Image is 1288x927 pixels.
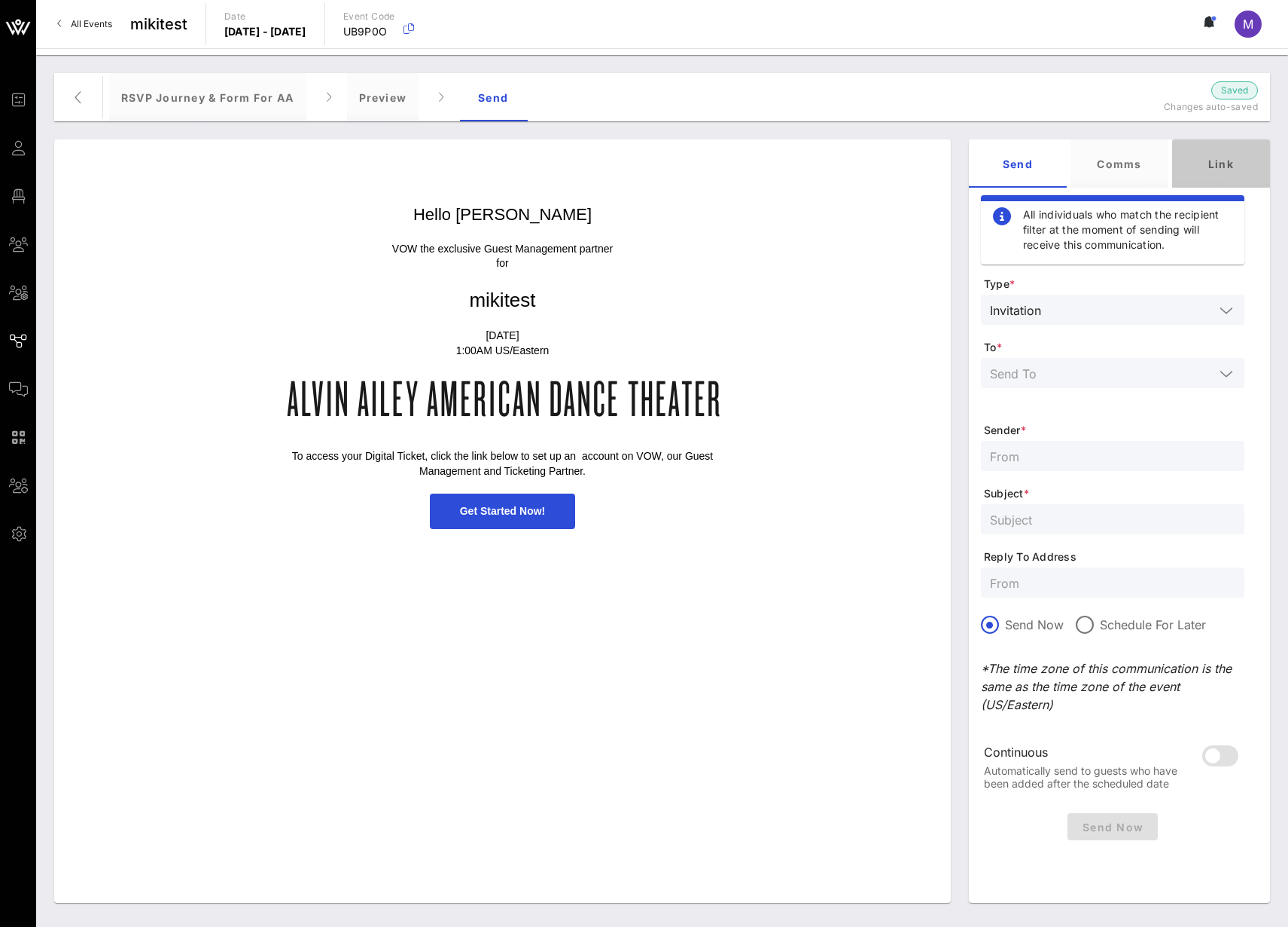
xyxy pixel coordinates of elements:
[71,18,112,29] span: All Events
[984,340,1244,355] span: To
[285,242,721,271] p: VOW the exclusive Guest Management partner for
[981,295,1244,325] div: Invitation
[1243,17,1253,32] span: M
[224,24,306,39] p: [DATE] - [DATE]
[430,494,576,529] a: Get Started Now!
[984,549,1244,564] span: Reply To Address
[48,12,121,36] a: All Events
[1070,139,1168,188] div: Comms
[285,344,721,359] p: 1:00AM US/Eastern
[1235,11,1262,38] div: M
[285,286,721,314] p: mikitest
[285,449,721,479] p: To access your Digital Ticket, click the link below to set up an account on VOW, our Guest Manage...
[990,509,1235,529] input: Subject
[1172,139,1270,188] div: Link
[984,745,1193,760] div: Continuous
[413,205,592,224] span: Hello [PERSON_NAME]
[459,73,527,121] div: Send
[1023,207,1232,252] div: All individuals who match the recipient filter at the moment of sending will receive this communi...
[981,659,1244,714] p: *The time zone of this communication is the same as the time zone of the event (US/Eastern)
[984,277,1244,292] span: Type
[1221,83,1248,98] span: Saved
[984,423,1244,438] span: Sender
[1070,99,1258,115] p: Changes auto-saved
[343,9,395,24] p: Event Code
[460,505,546,517] span: Get Started Now!
[984,486,1244,501] span: Subject
[990,363,1214,383] input: Send To
[990,304,1041,317] div: Invitation
[990,573,1235,592] input: From
[984,765,1193,791] div: Automatically send to guests who have been added after the scheduled date
[1005,617,1064,632] label: Send Now
[109,73,306,121] div: RSVP Journey & Form for AA
[343,24,395,39] p: UB9P0O
[969,139,1067,188] div: Send
[224,9,306,24] p: Date
[990,446,1235,466] input: From
[130,13,187,35] span: mikitest
[1100,617,1206,632] label: Schedule For Later
[285,329,721,344] p: [DATE]
[347,73,419,121] div: Preview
